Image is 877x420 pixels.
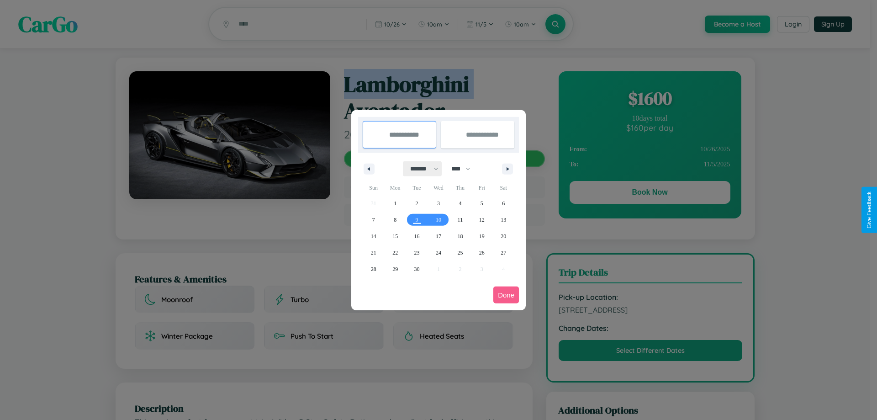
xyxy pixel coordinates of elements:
button: 14 [363,228,384,245]
span: 7 [372,212,375,228]
span: 13 [501,212,506,228]
span: 17 [436,228,441,245]
span: 23 [414,245,420,261]
span: 18 [457,228,463,245]
span: 2 [416,195,418,212]
button: Done [493,287,519,303]
button: 13 [493,212,514,228]
button: 26 [471,245,492,261]
button: 9 [406,212,428,228]
button: 25 [449,245,471,261]
button: 22 [384,245,406,261]
button: 29 [384,261,406,277]
button: 16 [406,228,428,245]
span: 1 [394,195,396,212]
button: 18 [449,228,471,245]
button: 23 [406,245,428,261]
button: 3 [428,195,449,212]
span: 21 [371,245,376,261]
span: 24 [436,245,441,261]
span: 8 [394,212,396,228]
span: 11 [458,212,463,228]
span: 20 [501,228,506,245]
span: Mon [384,181,406,195]
button: 28 [363,261,384,277]
button: 15 [384,228,406,245]
button: 30 [406,261,428,277]
button: 17 [428,228,449,245]
span: 6 [502,195,505,212]
button: 27 [493,245,514,261]
span: 4 [459,195,461,212]
span: 12 [479,212,485,228]
button: 10 [428,212,449,228]
span: 15 [392,228,398,245]
button: 7 [363,212,384,228]
button: 8 [384,212,406,228]
span: 19 [479,228,485,245]
span: Tue [406,181,428,195]
button: 19 [471,228,492,245]
span: 3 [437,195,440,212]
span: 30 [414,261,420,277]
div: Give Feedback [866,191,872,229]
button: 11 [449,212,471,228]
button: 24 [428,245,449,261]
span: 25 [457,245,463,261]
span: Thu [449,181,471,195]
button: 1 [384,195,406,212]
span: 26 [479,245,485,261]
button: 2 [406,195,428,212]
span: Fri [471,181,492,195]
span: 9 [416,212,418,228]
button: 20 [493,228,514,245]
span: 22 [392,245,398,261]
span: Sat [493,181,514,195]
span: 28 [371,261,376,277]
span: Sun [363,181,384,195]
button: 5 [471,195,492,212]
span: 29 [392,261,398,277]
span: 5 [481,195,483,212]
button: 4 [449,195,471,212]
span: 27 [501,245,506,261]
span: 10 [436,212,441,228]
span: 14 [371,228,376,245]
button: 21 [363,245,384,261]
button: 6 [493,195,514,212]
button: 12 [471,212,492,228]
span: Wed [428,181,449,195]
span: 16 [414,228,420,245]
